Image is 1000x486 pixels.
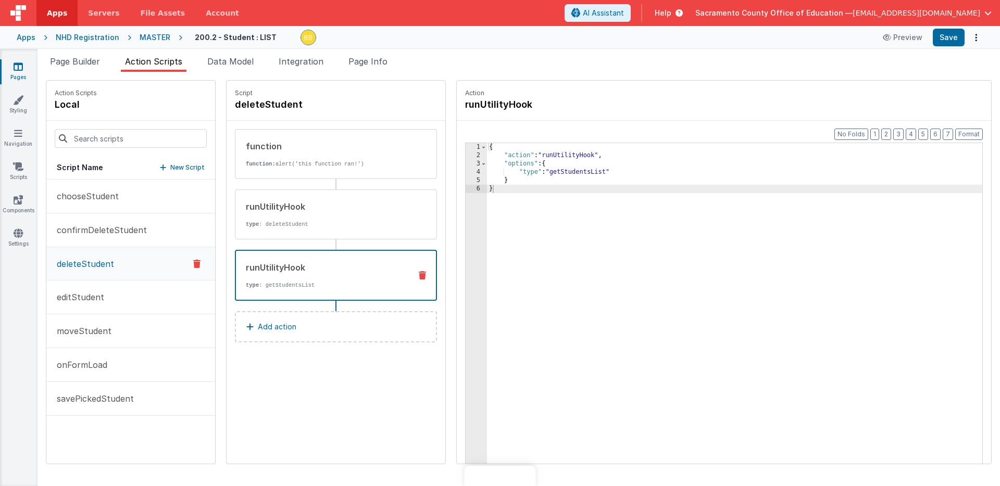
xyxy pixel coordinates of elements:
button: Preview [877,29,929,46]
button: Sacramento County Office of Education — [EMAIL_ADDRESS][DOMAIN_NAME] [695,8,992,18]
h5: Script Name [57,162,103,173]
p: confirmDeleteStudent [51,224,147,236]
div: 6 [466,185,487,193]
span: Data Model [207,56,254,67]
button: savePickedStudent [46,382,215,416]
div: runUtilityHook [246,261,403,274]
button: AI Assistant [565,4,631,22]
button: 7 [943,129,953,140]
button: 1 [870,129,879,140]
div: 2 [466,151,487,160]
button: onFormLoad [46,348,215,382]
p: editStudent [51,291,104,303]
p: chooseStudent [51,190,119,202]
button: Format [955,129,983,140]
button: confirmDeleteStudent [46,213,215,247]
span: Servers [88,8,119,18]
button: chooseStudent [46,180,215,213]
p: : deleteStudent [246,220,403,228]
div: 1 [466,143,487,151]
button: Options [969,30,983,45]
h4: 200.2 - Student : LIST [195,33,277,41]
strong: type [246,282,259,288]
p: Script [235,89,437,97]
div: MASTER [140,32,170,43]
button: 5 [918,129,928,140]
h4: runUtilityHook [465,97,621,112]
button: editStudent [46,280,215,314]
p: alert('this function ran!') [246,160,403,168]
button: New Script [160,162,205,173]
span: File Assets [141,8,185,18]
p: deleteStudent [51,258,114,270]
button: 4 [906,129,916,140]
button: Add action [235,311,437,342]
strong: function: [246,161,276,167]
span: Apps [47,8,67,18]
p: savePickedStudent [51,392,134,405]
button: 3 [893,129,904,140]
h4: local [55,97,97,112]
span: Page Info [348,56,387,67]
div: Apps [17,32,35,43]
div: NHD Registration [56,32,119,43]
p: moveStudent [51,325,111,337]
strong: type [246,221,259,227]
button: moveStudent [46,314,215,348]
p: Add action [258,321,296,333]
button: 2 [881,129,891,140]
div: runUtilityHook [246,200,403,213]
p: New Script [170,162,205,173]
p: Action Scripts [55,89,97,97]
span: [EMAIL_ADDRESS][DOMAIN_NAME] [853,8,980,18]
button: 6 [930,129,941,140]
span: Sacramento County Office of Education — [695,8,853,18]
input: Search scripts [55,129,207,148]
div: 5 [466,176,487,185]
p: onFormLoad [51,359,107,371]
span: Page Builder [50,56,100,67]
p: : getStudentsList [246,281,403,289]
button: Save [933,29,965,46]
div: 4 [466,168,487,176]
h4: deleteStudent [235,97,391,112]
button: No Folds [834,129,868,140]
button: deleteStudent [46,247,215,280]
div: 3 [466,160,487,168]
div: function [246,140,403,152]
span: AI Assistant [583,8,624,18]
p: Action [465,89,983,97]
span: Integration [279,56,323,67]
img: 3aae05562012a16e32320df8a0cd8a1d [301,30,316,45]
span: Help [655,8,671,18]
span: Action Scripts [125,56,182,67]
